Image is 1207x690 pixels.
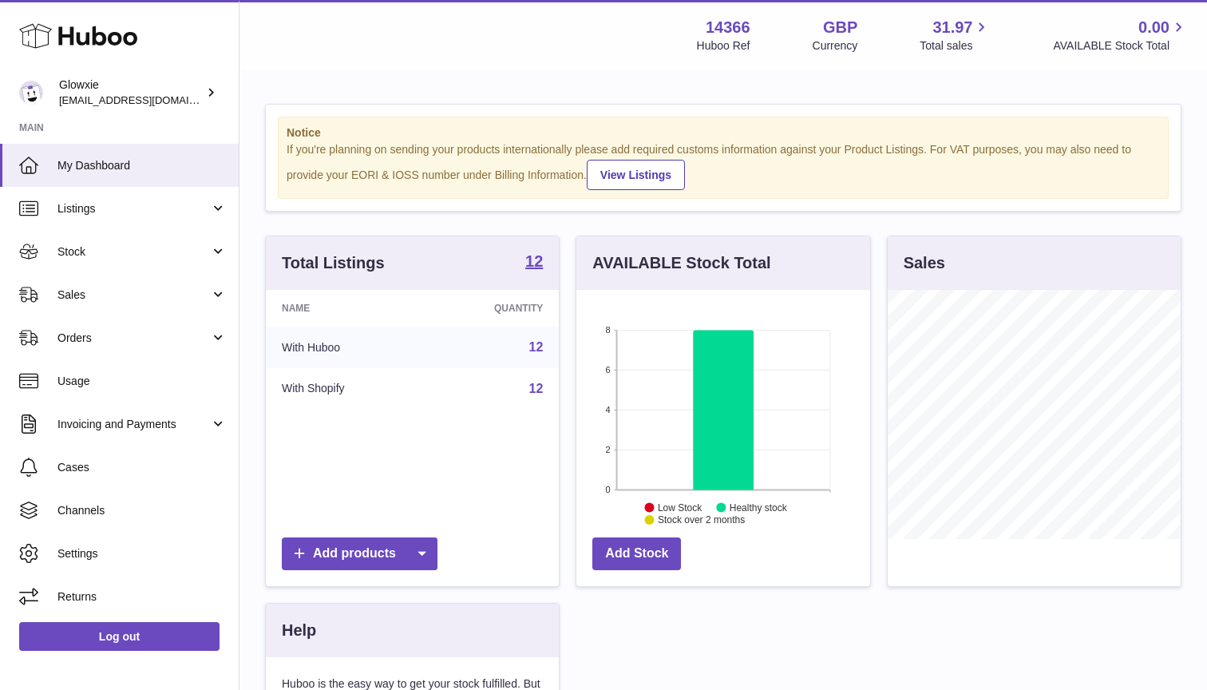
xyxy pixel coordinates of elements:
[706,17,750,38] strong: 14366
[606,445,611,454] text: 2
[525,253,543,272] a: 12
[658,514,745,525] text: Stock over 2 months
[57,374,227,389] span: Usage
[606,485,611,494] text: 0
[606,365,611,375] text: 6
[587,160,685,190] a: View Listings
[57,503,227,518] span: Channels
[57,244,210,260] span: Stock
[592,537,681,570] a: Add Stock
[57,460,227,475] span: Cases
[1053,17,1188,54] a: 0.00 AVAILABLE Stock Total
[730,502,788,513] text: Healthy stock
[592,252,770,274] h3: AVAILABLE Stock Total
[813,38,858,54] div: Currency
[57,417,210,432] span: Invoicing and Payments
[57,201,210,216] span: Listings
[606,325,611,335] text: 8
[529,340,544,354] a: 12
[606,405,611,414] text: 4
[1053,38,1188,54] span: AVAILABLE Stock Total
[658,502,702,513] text: Low Stock
[57,546,227,561] span: Settings
[266,327,424,368] td: With Huboo
[424,290,559,327] th: Quantity
[287,142,1160,190] div: If you're planning on sending your products internationally please add required customs informati...
[904,252,945,274] h3: Sales
[57,158,227,173] span: My Dashboard
[266,290,424,327] th: Name
[282,252,385,274] h3: Total Listings
[282,537,437,570] a: Add products
[282,620,316,641] h3: Help
[19,81,43,105] img: suraj@glowxie.com
[525,253,543,269] strong: 12
[1138,17,1169,38] span: 0.00
[266,368,424,410] td: With Shopify
[287,125,1160,141] strong: Notice
[19,622,220,651] a: Log out
[823,17,857,38] strong: GBP
[697,38,750,54] div: Huboo Ref
[57,589,227,605] span: Returns
[920,38,991,54] span: Total sales
[59,93,235,106] span: [EMAIL_ADDRESS][DOMAIN_NAME]
[57,287,210,303] span: Sales
[59,77,203,108] div: Glowxie
[920,17,991,54] a: 31.97 Total sales
[932,17,972,38] span: 31.97
[57,331,210,346] span: Orders
[529,382,544,395] a: 12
